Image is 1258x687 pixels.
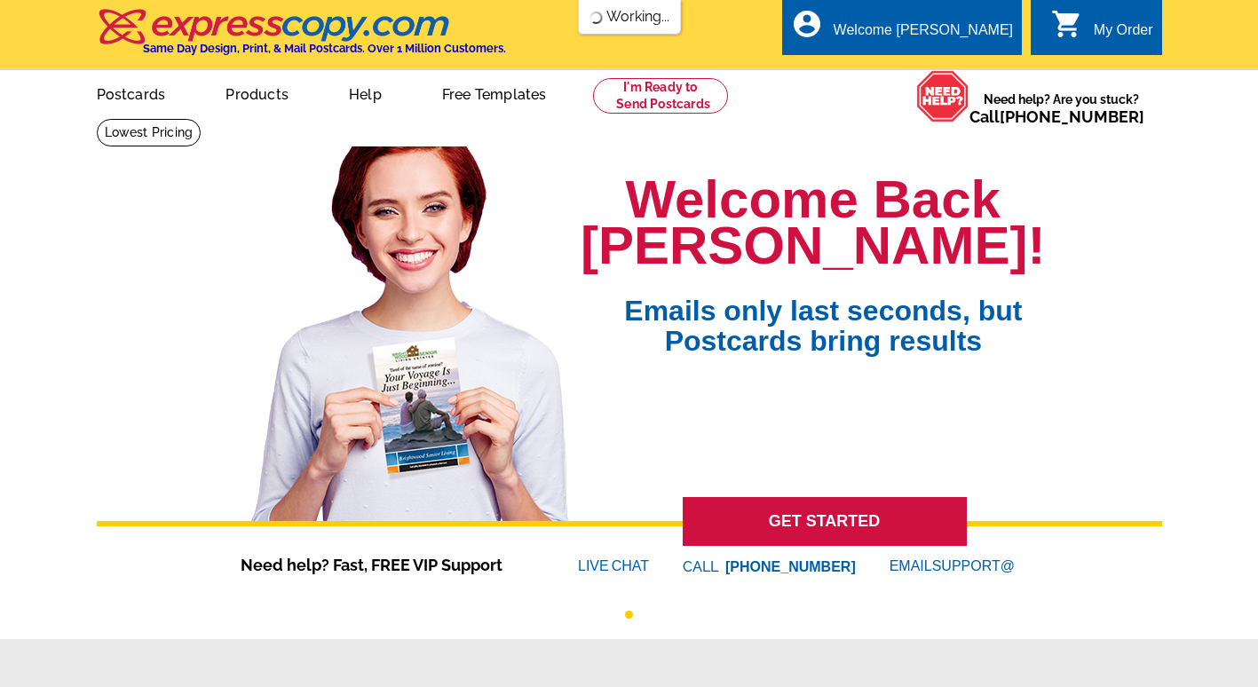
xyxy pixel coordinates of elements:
[241,132,581,521] img: welcome-back-logged-in.png
[589,11,603,25] img: loading...
[241,553,525,577] span: Need help? Fast, FREE VIP Support
[68,72,194,114] a: Postcards
[578,558,649,573] a: LIVECHAT
[932,556,1017,577] font: SUPPORT@
[791,8,823,40] i: account_circle
[320,72,410,114] a: Help
[578,556,612,577] font: LIVE
[581,177,1045,269] h1: Welcome Back [PERSON_NAME]!
[414,72,575,114] a: Free Templates
[683,497,967,546] a: GET STARTED
[1051,20,1153,42] a: shopping_cart My Order
[143,42,506,55] h4: Same Day Design, Print, & Mail Postcards. Over 1 Million Customers.
[916,70,969,122] img: help
[1000,107,1144,126] a: [PHONE_NUMBER]
[601,269,1045,356] span: Emails only last seconds, but Postcards bring results
[625,611,633,619] button: 1 of 1
[834,22,1013,47] div: Welcome [PERSON_NAME]
[197,72,317,114] a: Products
[969,91,1153,126] span: Need help? Are you stuck?
[969,107,1144,126] span: Call
[1051,8,1083,40] i: shopping_cart
[1094,22,1153,47] div: My Order
[97,21,506,55] a: Same Day Design, Print, & Mail Postcards. Over 1 Million Customers.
